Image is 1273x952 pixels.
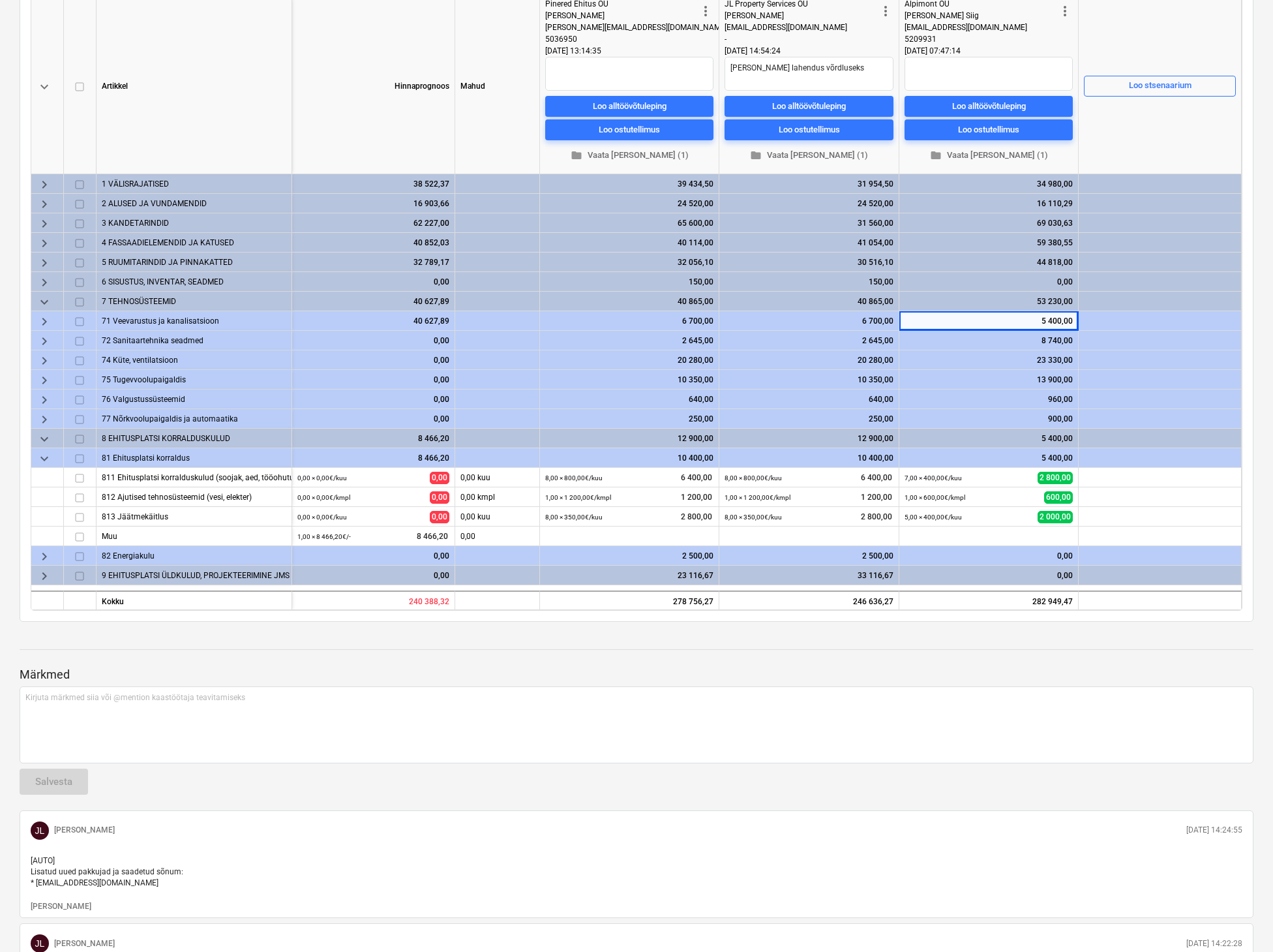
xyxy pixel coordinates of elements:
span: more_vert [878,3,893,19]
span: keyboard_arrow_right [37,216,52,232]
span: Vaata [PERSON_NAME] (1) [910,148,1068,163]
div: 10 400,00 [725,448,893,468]
span: 1 200,00 [860,492,893,503]
small: 1,00 × 1 200,00€ / kmpl [725,494,790,501]
div: 1 VÄLISRAJATISED [102,174,286,193]
div: 5036950 [545,33,698,45]
div: 65 600,00 [545,213,713,233]
div: 6 SISUSTUS, INVENTAR, SEADMED [102,272,286,291]
div: 12 900,00 [725,429,893,448]
div: [PERSON_NAME] Siig [905,10,1057,22]
div: 960,00 [905,390,1073,409]
span: keyboard_arrow_right [37,255,52,271]
span: JL [35,938,45,949]
div: 0,00 kuu [455,507,540,527]
div: 40 627,89 [297,292,449,311]
div: 40 627,89 [297,311,449,331]
div: 150,00 [725,272,893,292]
div: Loo stsenaarium [1129,78,1191,93]
span: [EMAIL_ADDRESS][DOMAIN_NAME] [725,23,847,32]
div: 20 280,00 [545,350,713,370]
div: 40 114,00 [545,233,713,253]
div: 5209931 [905,33,1057,45]
div: 0,00 kuu [455,468,540,487]
div: [DATE] 07:47:14 [905,45,1073,57]
div: 2 645,00 [725,331,893,350]
div: 240 388,32 [292,591,455,610]
div: 0,00 kmpl [455,487,540,507]
span: keyboard_arrow_right [37,275,52,290]
span: Vaata [PERSON_NAME] (1) [730,148,888,163]
div: 40 865,00 [725,292,893,311]
div: 23 116,67 [545,566,713,585]
small: 8,00 × 800,00€ / kuu [725,474,782,482]
span: 0,00 [430,511,449,523]
button: Loo alltöövõtuleping [905,96,1073,117]
div: 10 350,00 [545,370,713,390]
button: Loo ostutellimus [905,119,1073,140]
span: more_vert [1057,3,1073,19]
div: 41 054,00 [725,233,893,253]
div: 39 434,50 [545,174,713,194]
span: [PERSON_NAME][EMAIL_ADDRESS][DOMAIN_NAME] [545,23,727,32]
span: 1 200,00 [680,492,713,503]
div: 16 110,29 [905,194,1073,213]
div: - [725,33,878,45]
button: Vaata [PERSON_NAME] (1) [545,146,713,166]
span: folder [571,149,582,161]
small: 8,00 × 350,00€ / kuu [725,514,782,521]
span: 0,00 [430,472,449,484]
div: 24 520,00 [545,194,713,213]
div: 59 380,55 [905,233,1073,253]
div: 9 EHITUSPLATSI ÜLDKULUD, PROJEKTEERIMINE JMS [102,566,286,585]
div: 40 852,03 [297,233,449,253]
div: Kokku [97,591,292,610]
span: [EMAIL_ADDRESS][DOMAIN_NAME] [905,23,1027,32]
small: 0,00 × 0,00€ / kuu [297,514,347,521]
span: folder [750,149,762,161]
span: keyboard_arrow_right [37,412,52,427]
div: 82 Energiakulu [102,546,286,565]
div: 0,00 [905,272,1073,292]
div: 0,00 [297,409,449,429]
span: keyboard_arrow_right [37,236,52,251]
div: 16 903,66 [297,194,449,213]
button: Loo alltöövõtuleping [545,96,713,117]
div: 12 900,00 [545,429,713,448]
span: 2 000,00 [1038,511,1073,523]
div: 6 700,00 [545,311,713,331]
div: 30 516,10 [725,253,893,272]
div: 77 Nõrkvoolupaigaldis ja automaatika [102,409,286,428]
small: 8,00 × 800,00€ / kuu [545,474,603,482]
div: Jaan Loks [31,821,49,840]
span: keyboard_arrow_right [37,177,52,192]
div: 8 740,00 [905,331,1073,350]
div: 278 756,27 [540,591,719,610]
div: 81 Ehitusplatsi korraldus [102,448,286,467]
span: 2 800,00 [680,512,713,523]
div: 640,00 [545,390,713,409]
span: folder [930,149,942,161]
div: 5 400,00 [905,311,1073,331]
div: 32 056,10 [545,253,713,272]
div: 813 Jäätmekäitlus [102,507,286,526]
div: 4 FASSAADIELEMENDID JA KATUSED [102,233,286,252]
div: [PERSON_NAME] [725,10,878,22]
div: [DATE] 13:14:35 [545,45,713,57]
span: JL [35,825,45,836]
span: more_vert [698,3,713,19]
div: 812 Ajutised tehnosüsteemid (vesi, elekter) [102,487,286,506]
div: 6 700,00 [725,311,893,331]
div: 5 400,00 [905,429,1073,448]
span: keyboard_arrow_right [37,392,52,408]
div: 74 Küte, ventilatsioon [102,350,286,369]
p: Märkmed [20,667,1253,683]
button: Loo alltöövõtuleping [725,96,893,117]
small: 0,00 × 0,00€ / kmpl [297,494,350,501]
div: 250,00 [725,409,893,429]
p: [DATE] 14:24:55 [1186,825,1242,836]
div: 7 TEHNOSÜSTEEMID [102,292,286,311]
div: 0,00 [297,331,449,350]
div: 0,00 [297,370,449,390]
div: 33 116,67 [725,566,893,585]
